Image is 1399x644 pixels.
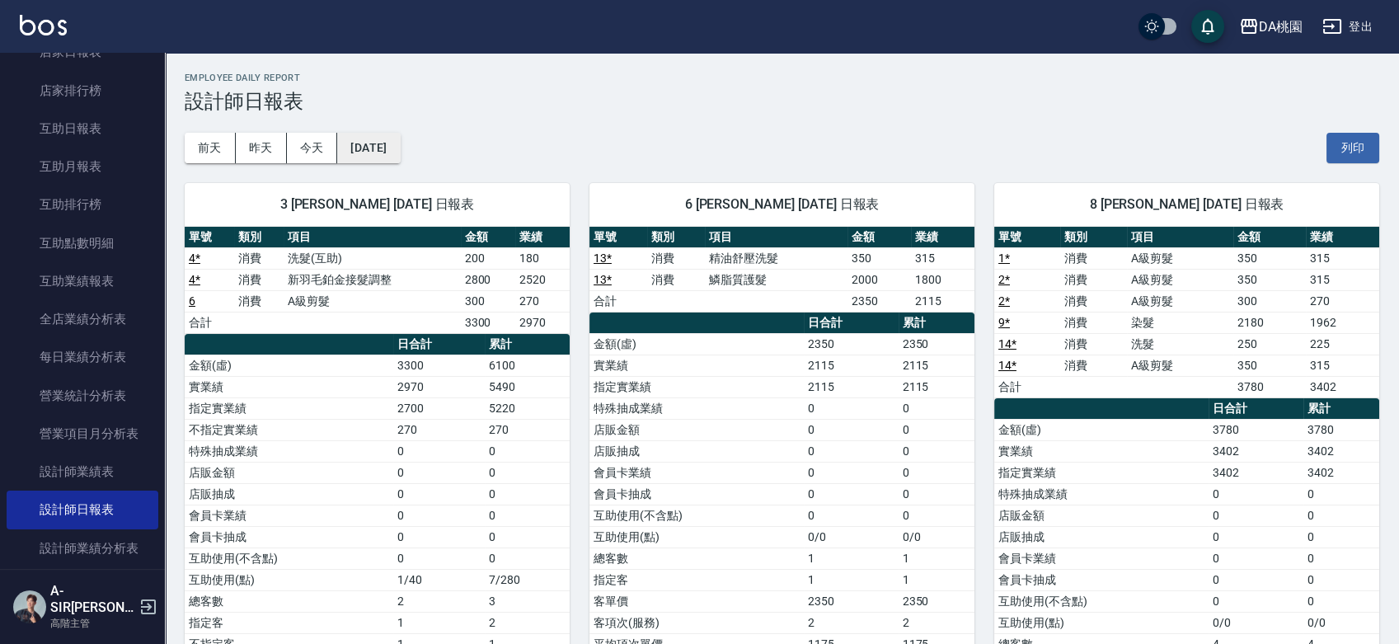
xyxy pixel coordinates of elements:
[50,583,134,616] h5: A-SIR[PERSON_NAME]
[185,419,393,440] td: 不指定實業績
[515,269,570,290] td: 2520
[899,612,974,633] td: 2
[485,376,570,397] td: 5490
[1303,505,1379,526] td: 0
[1209,483,1303,505] td: 0
[1303,462,1379,483] td: 3402
[234,227,284,248] th: 類別
[393,612,486,633] td: 1
[899,569,974,590] td: 1
[1306,227,1379,248] th: 業績
[899,548,974,569] td: 1
[804,612,899,633] td: 2
[1060,355,1126,376] td: 消費
[899,333,974,355] td: 2350
[7,262,158,300] a: 互助業績報表
[1303,590,1379,612] td: 0
[899,462,974,483] td: 0
[7,300,158,338] a: 全店業績分析表
[647,247,705,269] td: 消費
[899,483,974,505] td: 0
[804,505,899,526] td: 0
[185,90,1379,113] h3: 設計師日報表
[994,227,1060,248] th: 單號
[185,505,393,526] td: 會員卡業績
[1209,419,1303,440] td: 3780
[589,290,647,312] td: 合計
[804,376,899,397] td: 2115
[1191,10,1224,43] button: save
[847,227,911,248] th: 金額
[1209,440,1303,462] td: 3402
[647,269,705,290] td: 消費
[911,247,974,269] td: 315
[515,227,570,248] th: 業績
[1127,333,1233,355] td: 洗髮
[393,376,486,397] td: 2970
[185,548,393,569] td: 互助使用(不含點)
[899,376,974,397] td: 2115
[1303,569,1379,590] td: 0
[7,338,158,376] a: 每日業績分析表
[589,227,647,248] th: 單號
[234,290,284,312] td: 消費
[185,590,393,612] td: 總客數
[485,440,570,462] td: 0
[7,567,158,605] a: 設計師業績月報表
[393,397,486,419] td: 2700
[1306,290,1379,312] td: 270
[1209,398,1303,420] th: 日合計
[899,440,974,462] td: 0
[1303,612,1379,633] td: 0/0
[485,612,570,633] td: 2
[236,133,287,163] button: 昨天
[994,612,1209,633] td: 互助使用(點)
[1316,12,1379,42] button: 登出
[1303,419,1379,440] td: 3780
[1209,612,1303,633] td: 0/0
[994,419,1209,440] td: 金額(虛)
[899,313,974,334] th: 累計
[7,186,158,223] a: 互助排行榜
[393,440,486,462] td: 0
[13,590,46,623] img: Person
[7,148,158,186] a: 互助月報表
[337,133,400,163] button: [DATE]
[185,73,1379,83] h2: Employee Daily Report
[485,548,570,569] td: 0
[485,397,570,419] td: 5220
[7,224,158,262] a: 互助點數明細
[1060,247,1126,269] td: 消費
[7,33,158,71] a: 店家日報表
[1209,462,1303,483] td: 3402
[185,483,393,505] td: 店販抽成
[1209,569,1303,590] td: 0
[804,483,899,505] td: 0
[393,462,486,483] td: 0
[461,269,515,290] td: 2800
[1233,312,1307,333] td: 2180
[589,355,804,376] td: 實業績
[994,376,1060,397] td: 合計
[589,419,804,440] td: 店販金額
[847,247,911,269] td: 350
[515,247,570,269] td: 180
[804,548,899,569] td: 1
[1233,333,1307,355] td: 250
[185,612,393,633] td: 指定客
[994,440,1209,462] td: 實業績
[234,247,284,269] td: 消費
[1209,505,1303,526] td: 0
[284,269,461,290] td: 新羽毛鉑金接髮調整
[847,269,911,290] td: 2000
[50,616,134,631] p: 高階主管
[485,590,570,612] td: 3
[185,462,393,483] td: 店販金額
[804,440,899,462] td: 0
[7,110,158,148] a: 互助日報表
[589,569,804,590] td: 指定客
[1306,355,1379,376] td: 315
[705,227,847,248] th: 項目
[589,505,804,526] td: 互助使用(不含點)
[1060,290,1126,312] td: 消費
